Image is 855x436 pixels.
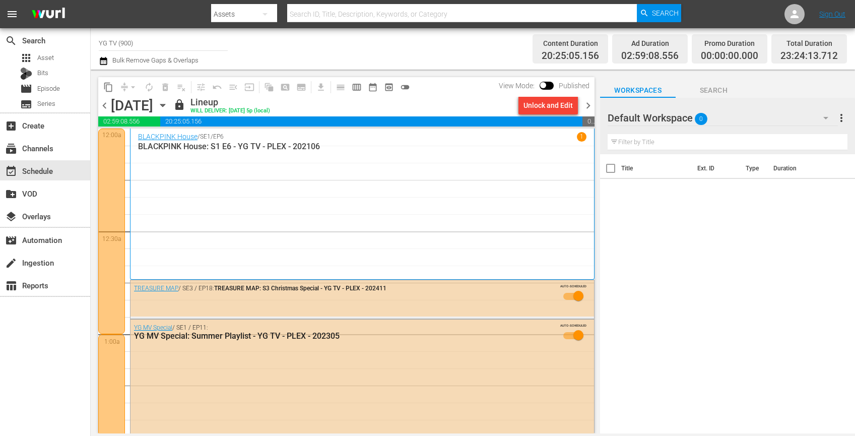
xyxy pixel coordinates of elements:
span: toggle_off [400,82,410,92]
span: Copy Lineup [100,79,116,95]
span: Remove Gaps & Overlaps [116,79,141,95]
p: SE1 / [200,133,213,140]
span: 0 [695,108,707,130]
div: YG MV Special: Summer Playlist - YG TV - PLEX - 202305 [134,331,537,341]
span: Loop Content [141,79,157,95]
span: lock [173,99,185,111]
span: Download as CSV [309,77,329,97]
span: Customize Events [189,77,209,97]
span: Automation [5,234,17,246]
span: Update Metadata from Key Asset [241,79,257,95]
p: / [198,133,200,140]
span: Bits [37,68,48,78]
span: chevron_right [582,99,595,112]
div: / SE3 / EP18: [134,285,537,292]
span: 23:24:13.712 [780,50,838,62]
span: 24 hours Lineup View is OFF [397,79,413,95]
span: 00:35:46.288 [582,116,595,127]
th: Ext. ID [691,154,740,182]
div: Unlock and Edit [523,96,573,114]
div: Total Duration [780,36,838,50]
span: Fill episodes with ad slates [225,79,241,95]
span: View Backup [381,79,397,95]
div: [DATE] [111,97,153,114]
span: menu [6,8,18,20]
span: Refresh All Search Blocks [257,77,277,97]
span: Select an event to delete [157,79,173,95]
span: Create Series Block [293,79,309,95]
span: Series [37,99,55,109]
a: TREASURE MAP [134,285,178,292]
span: AUTO-SCHEDULED [560,284,586,288]
span: AUTO-SCHEDULED [560,323,586,328]
span: TREASURE MAP: S3 Christmas Special - YG TV - PLEX - 202411 [214,285,386,292]
span: Series [20,98,32,110]
div: Bits [20,68,32,80]
img: ans4CAIJ8jUAAAAAAAAAAAAAAAAAAAAAAAAgQb4GAAAAAAAAAAAAAAAAAAAAAAAAJMjXAAAAAAAAAAAAAAAAAAAAAAAAgAT5G... [24,3,73,26]
div: WILL DELIVER: [DATE] 5p (local) [190,108,270,114]
span: calendar_view_week_outlined [352,82,362,92]
span: Create [5,120,17,132]
span: Revert to Primary Episode [209,79,225,95]
span: Search [676,84,751,97]
span: Ingestion [5,257,17,269]
span: Search [652,4,679,22]
span: Channels [5,143,17,155]
span: Episode [37,84,60,94]
div: Lineup [190,97,270,108]
span: preview_outlined [384,82,394,92]
div: / SE1 / EP11: [134,324,537,341]
span: VOD [5,188,17,200]
span: Search [5,35,17,47]
th: Title [621,154,691,182]
a: BLACKPINK House [138,133,198,141]
span: View Mode: [494,82,540,90]
span: 00:00:00.000 [701,50,758,62]
span: 02:59:08.556 [621,50,679,62]
span: Month Calendar View [365,79,381,95]
th: Duration [767,154,828,182]
span: Create Search Block [277,79,293,95]
button: Unlock and Edit [518,96,578,114]
span: content_copy [103,82,113,92]
div: Content Duration [542,36,599,50]
span: Episode [20,83,32,95]
span: more_vert [835,112,847,124]
span: Day Calendar View [329,77,349,97]
span: Asset [37,53,54,63]
p: EP6 [213,133,224,140]
span: 20:25:05.156 [542,50,599,62]
span: Overlays [5,211,17,223]
a: YG MV Special [134,324,172,331]
span: Schedule [5,165,17,177]
div: Ad Duration [621,36,679,50]
button: more_vert [835,106,847,130]
span: Workspaces [600,84,676,97]
span: Clear Lineup [173,79,189,95]
a: Sign Out [819,10,845,18]
p: 1 [580,133,583,140]
span: Toggle to switch from Published to Draft view. [540,82,547,89]
span: Bulk Remove Gaps & Overlaps [111,56,199,64]
span: Reports [5,280,17,292]
span: 20:25:05.156 [160,116,582,127]
span: Asset [20,52,32,64]
p: BLACKPINK House: S1 E6 - YG TV - PLEX - 202106 [138,142,586,151]
th: Type [740,154,767,182]
div: Promo Duration [701,36,758,50]
span: chevron_left [98,99,111,112]
div: Default Workspace [608,104,838,132]
span: Week Calendar View [349,79,365,95]
span: 02:59:08.556 [98,116,160,127]
span: date_range_outlined [368,82,378,92]
span: Published [554,82,595,90]
button: Search [637,4,681,22]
